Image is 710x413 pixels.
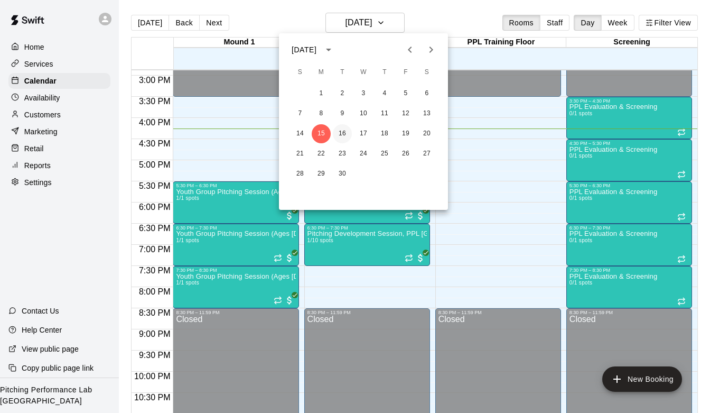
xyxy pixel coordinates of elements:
[396,104,415,123] button: 12
[333,164,352,183] button: 30
[396,144,415,163] button: 26
[333,104,352,123] button: 9
[354,144,373,163] button: 24
[354,62,373,83] span: Wednesday
[291,144,310,163] button: 21
[312,144,331,163] button: 22
[375,84,394,103] button: 4
[375,124,394,143] button: 18
[312,164,331,183] button: 29
[354,84,373,103] button: 3
[354,104,373,123] button: 10
[291,104,310,123] button: 7
[320,41,338,59] button: calendar view is open, switch to year view
[396,124,415,143] button: 19
[312,84,331,103] button: 1
[417,84,436,103] button: 6
[292,44,316,56] div: [DATE]
[312,62,331,83] span: Monday
[421,39,442,60] button: Next month
[396,84,415,103] button: 5
[417,124,436,143] button: 20
[333,84,352,103] button: 2
[375,104,394,123] button: 11
[333,62,352,83] span: Tuesday
[312,124,331,143] button: 15
[375,144,394,163] button: 25
[312,104,331,123] button: 8
[399,39,421,60] button: Previous month
[333,144,352,163] button: 23
[417,144,436,163] button: 27
[333,124,352,143] button: 16
[291,164,310,183] button: 28
[291,62,310,83] span: Sunday
[375,62,394,83] span: Thursday
[417,62,436,83] span: Saturday
[291,124,310,143] button: 14
[417,104,436,123] button: 13
[396,62,415,83] span: Friday
[354,124,373,143] button: 17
